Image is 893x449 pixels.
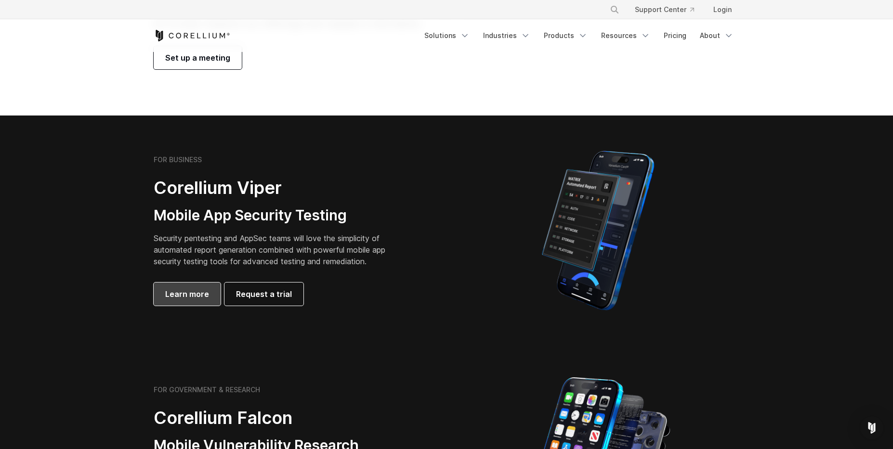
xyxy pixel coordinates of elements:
[598,1,739,18] div: Navigation Menu
[154,232,400,267] p: Security pentesting and AppSec teams will love the simplicity of automated report generation comb...
[165,288,209,300] span: Learn more
[606,1,623,18] button: Search
[658,27,692,44] a: Pricing
[236,288,292,300] span: Request a trial
[154,282,221,306] a: Learn more
[477,27,536,44] a: Industries
[419,27,739,44] div: Navigation Menu
[154,177,400,199] h2: Corellium Viper
[706,1,739,18] a: Login
[419,27,475,44] a: Solutions
[154,206,400,225] h3: Mobile App Security Testing
[154,30,230,41] a: Corellium Home
[154,46,242,69] a: Set up a meeting
[224,282,303,306] a: Request a trial
[154,385,260,394] h6: FOR GOVERNMENT & RESEARCH
[627,1,702,18] a: Support Center
[154,155,202,164] h6: FOR BUSINESS
[525,146,670,315] img: Corellium MATRIX automated report on iPhone showing app vulnerability test results across securit...
[860,416,883,439] div: Open Intercom Messenger
[538,27,593,44] a: Products
[595,27,656,44] a: Resources
[165,52,230,64] span: Set up a meeting
[694,27,739,44] a: About
[154,407,423,429] h2: Corellium Falcon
